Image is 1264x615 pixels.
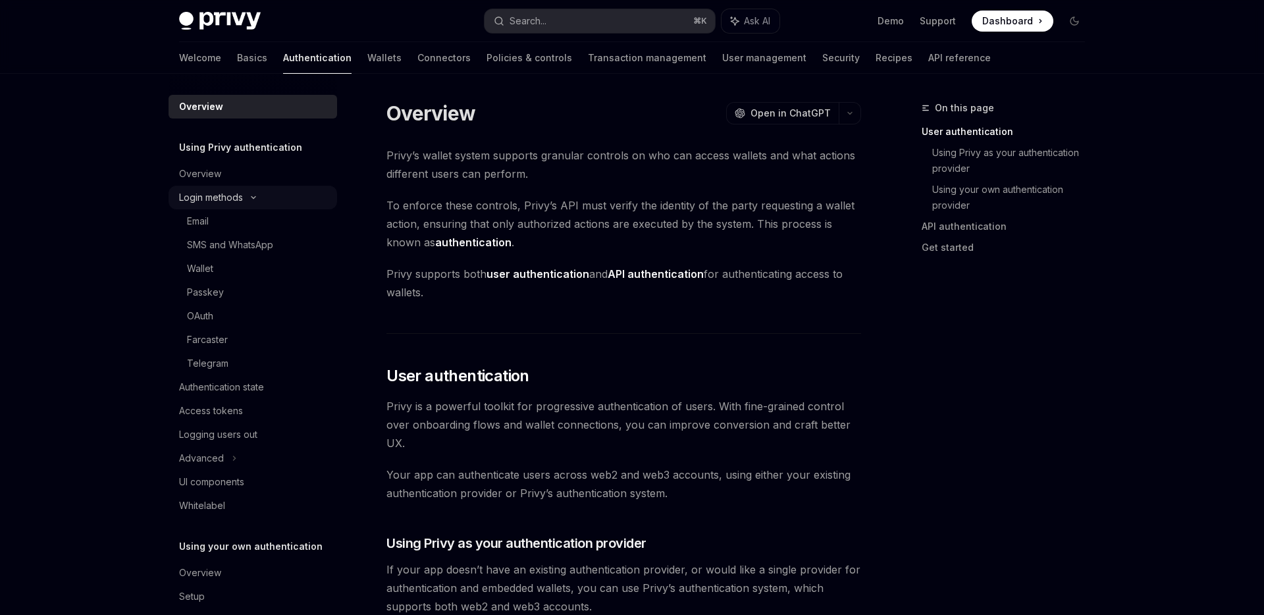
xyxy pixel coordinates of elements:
[822,42,860,74] a: Security
[179,379,264,395] div: Authentication state
[179,565,221,581] div: Overview
[179,166,221,182] div: Overview
[187,284,224,300] div: Passkey
[169,375,337,399] a: Authentication state
[750,107,831,120] span: Open in ChatGPT
[1064,11,1085,32] button: Toggle dark mode
[169,352,337,375] a: Telegram
[485,9,715,33] button: Search...⌘K
[187,237,273,253] div: SMS and WhatsApp
[169,470,337,494] a: UI components
[722,42,806,74] a: User management
[922,216,1095,237] a: API authentication
[179,99,223,115] div: Overview
[169,494,337,518] a: Whitelabel
[179,12,261,30] img: dark logo
[187,308,213,324] div: OAuth
[179,403,243,419] div: Access tokens
[386,365,529,387] span: User authentication
[922,121,1095,142] a: User authentication
[932,179,1095,216] a: Using your own authentication provider
[179,589,205,604] div: Setup
[169,281,337,304] a: Passkey
[169,561,337,585] a: Overview
[179,498,225,514] div: Whitelabel
[179,474,244,490] div: UI components
[386,534,646,552] span: Using Privy as your authentication provider
[588,42,706,74] a: Transaction management
[179,427,257,442] div: Logging users out
[982,14,1033,28] span: Dashboard
[169,304,337,328] a: OAuth
[935,100,994,116] span: On this page
[726,102,839,124] button: Open in ChatGPT
[693,16,707,26] span: ⌘ K
[386,146,861,183] span: Privy’s wallet system supports granular controls on who can access wallets and what actions diffe...
[187,261,213,277] div: Wallet
[169,328,337,352] a: Farcaster
[179,450,224,466] div: Advanced
[744,14,770,28] span: Ask AI
[386,101,475,125] h1: Overview
[179,140,302,155] h5: Using Privy authentication
[367,42,402,74] a: Wallets
[386,196,861,252] span: To enforce these controls, Privy’s API must verify the identity of the party requesting a wallet ...
[179,42,221,74] a: Welcome
[487,42,572,74] a: Policies & controls
[169,209,337,233] a: Email
[187,213,209,229] div: Email
[169,257,337,281] a: Wallet
[722,9,779,33] button: Ask AI
[487,267,589,281] strong: user authentication
[179,190,243,205] div: Login methods
[169,585,337,608] a: Setup
[179,539,323,554] h5: Using your own authentication
[169,95,337,119] a: Overview
[237,42,267,74] a: Basics
[876,42,912,74] a: Recipes
[169,399,337,423] a: Access tokens
[920,14,956,28] a: Support
[608,267,704,281] strong: API authentication
[187,332,228,348] div: Farcaster
[928,42,991,74] a: API reference
[417,42,471,74] a: Connectors
[510,13,546,29] div: Search...
[878,14,904,28] a: Demo
[169,233,337,257] a: SMS and WhatsApp
[972,11,1053,32] a: Dashboard
[169,423,337,446] a: Logging users out
[386,466,861,502] span: Your app can authenticate users across web2 and web3 accounts, using either your existing authent...
[283,42,352,74] a: Authentication
[386,397,861,452] span: Privy is a powerful toolkit for progressive authentication of users. With fine-grained control ov...
[922,237,1095,258] a: Get started
[386,265,861,302] span: Privy supports both and for authenticating access to wallets.
[169,162,337,186] a: Overview
[187,356,228,371] div: Telegram
[932,142,1095,179] a: Using Privy as your authentication provider
[435,236,512,249] strong: authentication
